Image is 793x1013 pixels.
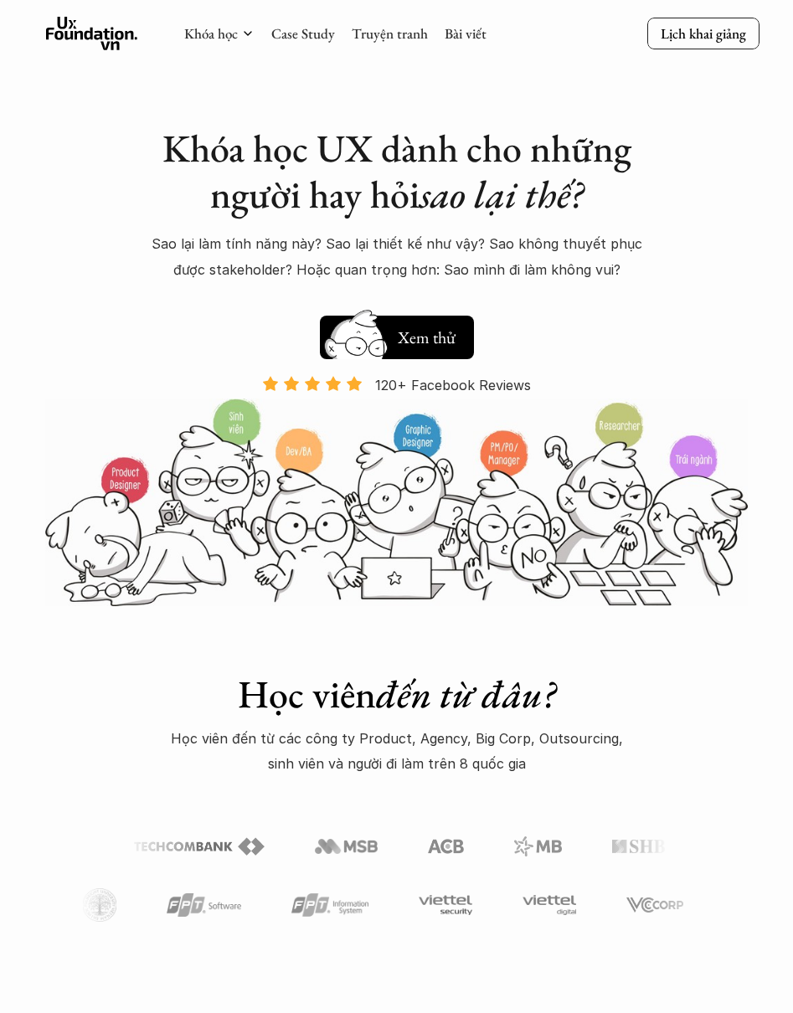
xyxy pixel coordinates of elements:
p: 120+ Facebook Reviews [375,373,531,398]
h1: Học viên [159,671,634,717]
p: Học viên đến từ các công ty Product, Agency, Big Corp, Outsourcing, sinh viên và người đi làm trê... [159,726,634,777]
a: Bài viết [445,24,487,43]
h1: Khóa học UX dành cho những người hay hỏi [147,126,646,218]
a: Xem thử [320,307,474,359]
p: Lịch khai giảng [661,24,746,43]
a: Khóa học [184,24,238,43]
h5: Xem thử [395,326,457,349]
em: đến từ đâu? [376,669,556,719]
a: Lịch khai giảng [647,18,760,49]
a: Case Study [271,24,335,43]
p: Sao lại làm tính năng này? Sao lại thiết kế như vậy? Sao không thuyết phục được stakeholder? Hoặc... [147,231,646,282]
a: Truyện tranh [352,24,428,43]
em: sao lại thế? [420,169,584,219]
